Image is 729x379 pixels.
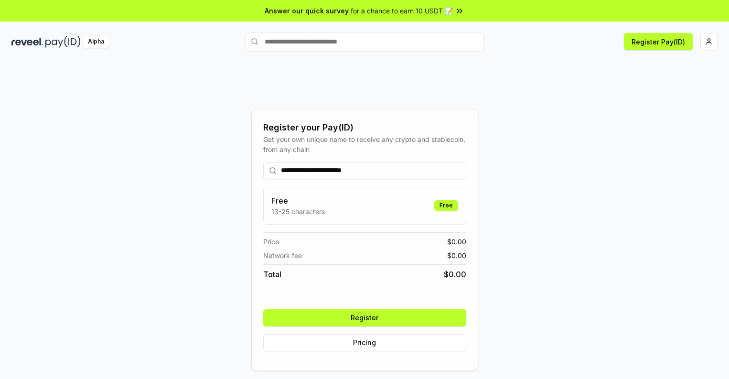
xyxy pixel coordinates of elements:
[263,134,466,154] div: Get your own unique name to receive any crypto and stablecoin, from any chain
[263,334,466,351] button: Pricing
[263,237,279,247] span: Price
[351,6,453,16] span: for a chance to earn 10 USDT 📝
[263,269,281,280] span: Total
[83,36,109,48] div: Alpha
[271,195,325,206] h3: Free
[11,36,43,48] img: reveel_dark
[263,309,466,326] button: Register
[444,269,466,280] span: $ 0.00
[45,36,81,48] img: pay_id
[624,33,693,50] button: Register Pay(ID)
[263,121,466,134] div: Register your Pay(ID)
[265,6,349,16] span: Answer our quick survey
[447,250,466,260] span: $ 0.00
[263,250,302,260] span: Network fee
[447,237,466,247] span: $ 0.00
[434,200,458,211] div: Free
[271,206,325,217] p: 13-25 characters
